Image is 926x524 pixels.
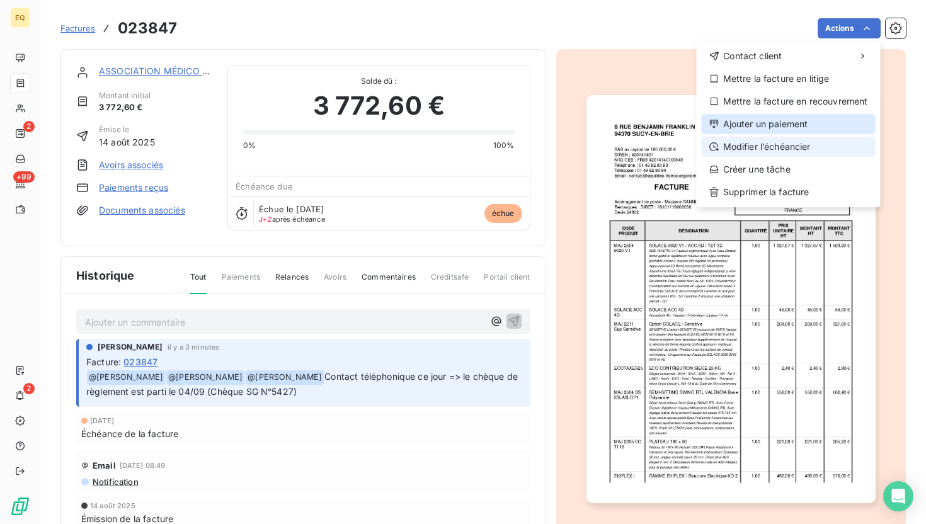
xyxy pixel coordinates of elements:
div: Actions [697,41,881,207]
div: Ajouter un paiement [702,114,876,134]
div: Mettre la facture en recouvrement [702,91,876,111]
div: Mettre la facture en litige [702,69,876,89]
div: Modifier l’échéancier [702,137,876,157]
div: Supprimer la facture [702,182,876,202]
div: Créer une tâche [702,159,876,179]
span: Contact client [723,50,782,62]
